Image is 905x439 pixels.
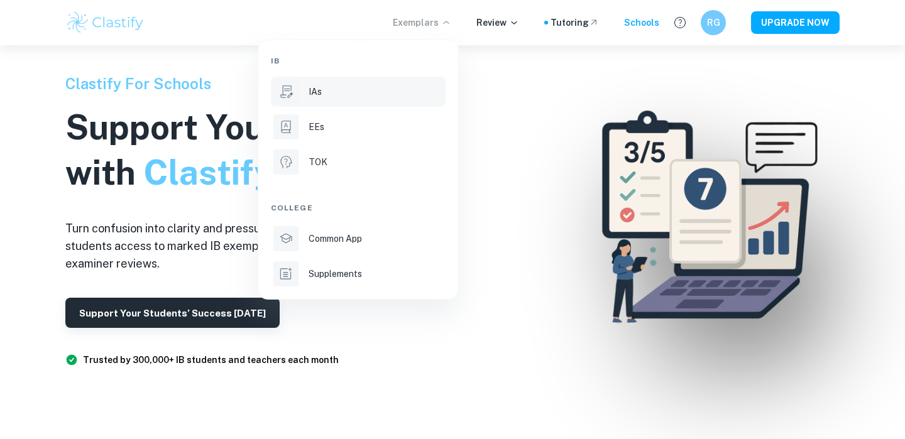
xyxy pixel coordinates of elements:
[309,155,327,169] p: TOK
[271,147,446,177] a: TOK
[271,55,280,67] span: IB
[271,259,446,289] a: Supplements
[309,85,322,99] p: IAs
[309,232,362,246] p: Common App
[271,112,446,142] a: EEs
[271,77,446,107] a: IAs
[309,267,362,281] p: Supplements
[271,202,313,214] span: College
[271,224,446,254] a: Common App
[309,120,324,134] p: EEs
